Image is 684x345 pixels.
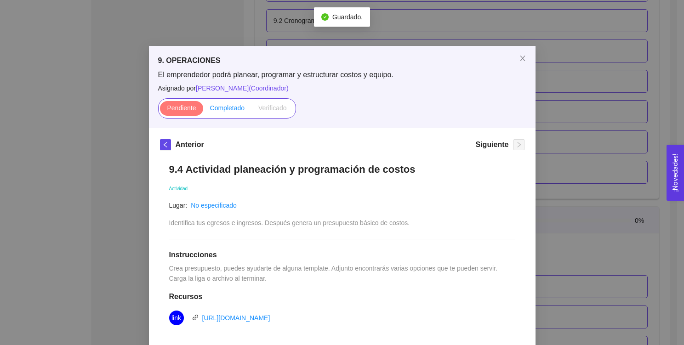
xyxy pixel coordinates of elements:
[475,139,508,150] h5: Siguiente
[196,85,289,92] span: [PERSON_NAME] ( Coordinador )
[210,104,245,112] span: Completado
[258,104,286,112] span: Verificado
[169,186,188,191] span: Actividad
[510,46,536,72] button: Close
[169,292,515,301] h1: Recursos
[519,55,526,62] span: close
[167,104,196,112] span: Pendiente
[667,145,684,201] button: Open Feedback Widget
[169,163,515,175] h1: 9.4 Actividad planeación y programación de costos
[176,139,204,150] h5: Anterior
[169,219,410,226] span: Identifica tus egresos e ingresos. Después genera un presupuesto básico de costos.
[192,314,199,321] span: link
[169,250,515,260] h1: Instrucciones
[321,13,329,21] span: check-circle
[169,200,188,210] article: Lugar:
[160,139,171,150] button: left
[160,141,171,148] span: left
[332,13,363,21] span: Guardado.
[169,265,499,282] span: Crea presupuesto, puedes ayudarte de alguna template. Adjunto encontrarás varias opciones que te ...
[191,202,237,209] a: No especificado
[513,139,524,150] button: right
[158,83,526,93] span: Asignado por
[158,70,526,80] span: El emprendedor podrá planear, programar y estructurar costos y equipo.
[171,311,181,325] span: link
[202,314,270,322] a: [URL][DOMAIN_NAME]
[158,55,526,66] h5: 9. OPERACIONES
